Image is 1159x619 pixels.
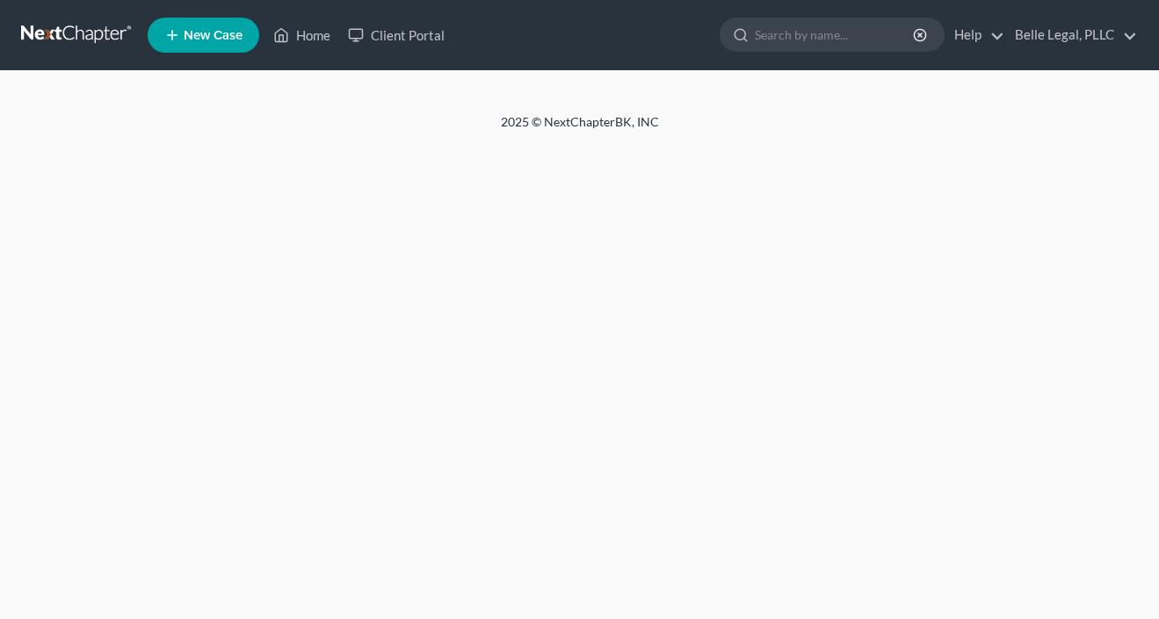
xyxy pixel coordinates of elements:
a: Help [945,19,1004,51]
a: Home [264,19,339,51]
a: Belle Legal, PLLC [1006,19,1137,51]
a: Client Portal [339,19,453,51]
input: Search by name... [755,18,916,51]
span: New Case [184,29,243,42]
div: 2025 © NextChapterBK, INC [79,113,1081,145]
